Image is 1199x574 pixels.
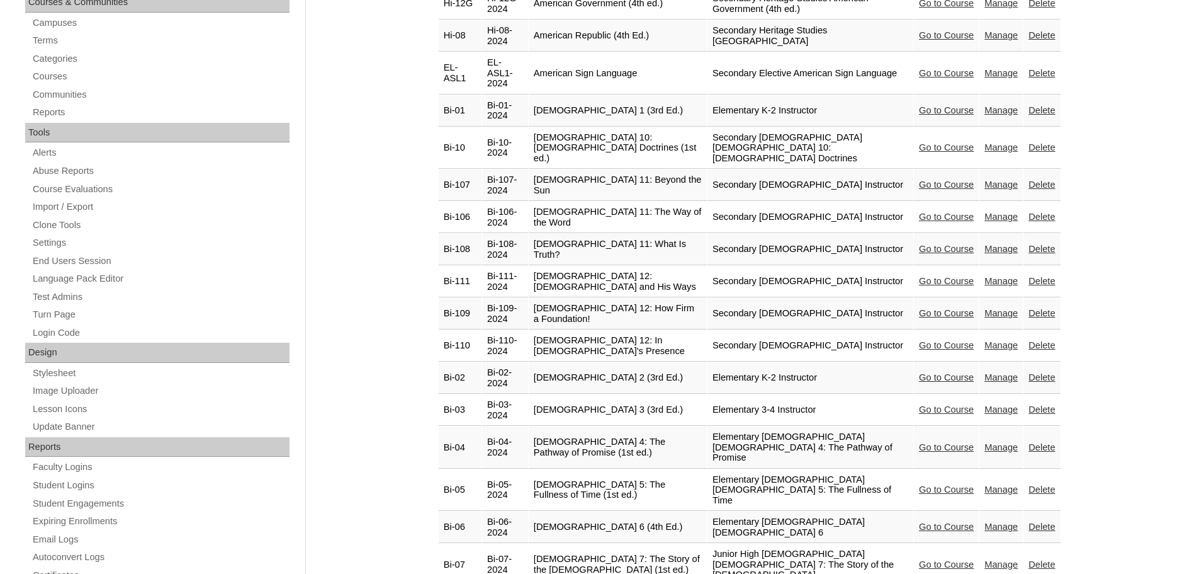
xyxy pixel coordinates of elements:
[984,244,1018,254] a: Manage
[439,512,481,543] td: Bi-06
[707,20,913,52] td: Secondary Heritage Studies [GEOGRAPHIC_DATA]
[1028,405,1055,415] a: Delete
[1028,142,1055,152] a: Delete
[707,127,913,169] td: Secondary [DEMOGRAPHIC_DATA] [DEMOGRAPHIC_DATA] 10: [DEMOGRAPHIC_DATA] Doctrines
[984,560,1018,570] a: Manage
[31,163,290,179] a: Abuse Reports
[31,401,290,417] a: Lesson Icons
[919,30,974,40] a: Go to Course
[31,69,290,84] a: Courses
[984,485,1018,495] a: Manage
[439,394,481,426] td: Bi-03
[31,145,290,161] a: Alerts
[31,51,290,67] a: Categories
[31,217,290,233] a: Clone Tools
[1028,372,1055,382] a: Delete
[31,289,290,305] a: Test Admins
[919,522,974,532] a: Go to Course
[31,253,290,269] a: End Users Session
[919,485,974,495] a: Go to Course
[707,394,913,426] td: Elementary 3-4 Instructor
[439,202,481,233] td: Bi-106
[1028,560,1055,570] a: Delete
[439,169,481,201] td: Bi-107
[1028,522,1055,532] a: Delete
[919,212,974,222] a: Go to Course
[439,20,481,52] td: Hi-08
[482,266,528,297] td: Bi-111-2024
[31,105,290,120] a: Reports
[984,180,1018,190] a: Manage
[707,202,913,233] td: Secondary [DEMOGRAPHIC_DATA] Instructor
[31,478,290,493] a: Student Logins
[529,127,707,169] td: [DEMOGRAPHIC_DATA] 10: [DEMOGRAPHIC_DATA] Doctrines (1st ed.)
[439,52,481,95] td: EL-ASL1
[529,427,707,469] td: [DEMOGRAPHIC_DATA] 4: The Pathway of Promise (1st ed.)
[31,532,290,548] a: Email Logs
[919,308,974,318] a: Go to Course
[919,560,974,570] a: Go to Course
[482,394,528,426] td: Bi-03-2024
[707,512,913,543] td: Elementary [DEMOGRAPHIC_DATA] [DEMOGRAPHIC_DATA] 6
[707,298,913,330] td: Secondary [DEMOGRAPHIC_DATA] Instructor
[707,95,913,127] td: Elementary K-2 Instructor
[529,469,707,512] td: [DEMOGRAPHIC_DATA] 5: The Fullness of Time (1st ed.)
[529,394,707,426] td: [DEMOGRAPHIC_DATA] 3 (3rd Ed.)
[25,437,290,457] div: Reports
[31,459,290,475] a: Faculty Logins
[25,343,290,363] div: Design
[439,469,481,512] td: Bi-05
[1028,308,1055,318] a: Delete
[529,169,707,201] td: [DEMOGRAPHIC_DATA] 11: Beyond the Sun
[439,234,481,265] td: Bi-108
[707,266,913,297] td: Secondary [DEMOGRAPHIC_DATA] Instructor
[919,142,974,152] a: Go to Course
[439,362,481,394] td: Bi-02
[439,330,481,362] td: Bi-110
[31,33,290,49] a: Terms
[482,127,528,169] td: Bi-10-2024
[707,362,913,394] td: Elementary K-2 Instructor
[529,20,707,52] td: American Republic (4th Ed.)
[919,105,974,115] a: Go to Course
[919,340,974,350] a: Go to Course
[25,123,290,143] div: Tools
[482,169,528,201] td: Bi-107-2024
[984,142,1018,152] a: Manage
[31,549,290,565] a: Autoconvert Logs
[919,372,974,382] a: Go to Course
[984,340,1018,350] a: Manage
[919,442,974,452] a: Go to Course
[919,68,974,78] a: Go to Course
[707,330,913,362] td: Secondary [DEMOGRAPHIC_DATA] Instructor
[31,15,290,31] a: Campuses
[31,271,290,287] a: Language Pack Editor
[529,330,707,362] td: [DEMOGRAPHIC_DATA] 12: In [DEMOGRAPHIC_DATA]'s Presence
[919,405,974,415] a: Go to Course
[31,365,290,381] a: Stylesheet
[31,235,290,251] a: Settings
[984,68,1018,78] a: Manage
[482,427,528,469] td: Bi-04-2024
[984,276,1018,286] a: Manage
[529,266,707,297] td: [DEMOGRAPHIC_DATA] 12: [DEMOGRAPHIC_DATA] and His Ways
[1028,30,1055,40] a: Delete
[1028,276,1055,286] a: Delete
[919,244,974,254] a: Go to Course
[1028,212,1055,222] a: Delete
[919,276,974,286] a: Go to Course
[707,427,913,469] td: Elementary [DEMOGRAPHIC_DATA] [DEMOGRAPHIC_DATA] 4: The Pathway of Promise
[482,234,528,265] td: Bi-108-2024
[439,95,481,127] td: Bi-01
[984,105,1018,115] a: Manage
[482,469,528,512] td: Bi-05-2024
[31,181,290,197] a: Course Evaluations
[529,512,707,543] td: [DEMOGRAPHIC_DATA] 6 (4th Ed.)
[529,362,707,394] td: [DEMOGRAPHIC_DATA] 2 (3rd Ed.)
[482,52,528,95] td: EL-ASL1-2024
[482,330,528,362] td: Bi-110-2024
[707,169,913,201] td: Secondary [DEMOGRAPHIC_DATA] Instructor
[984,405,1018,415] a: Manage
[529,234,707,265] td: [DEMOGRAPHIC_DATA] 11: What Is Truth?
[31,514,290,529] a: Expiring Enrollments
